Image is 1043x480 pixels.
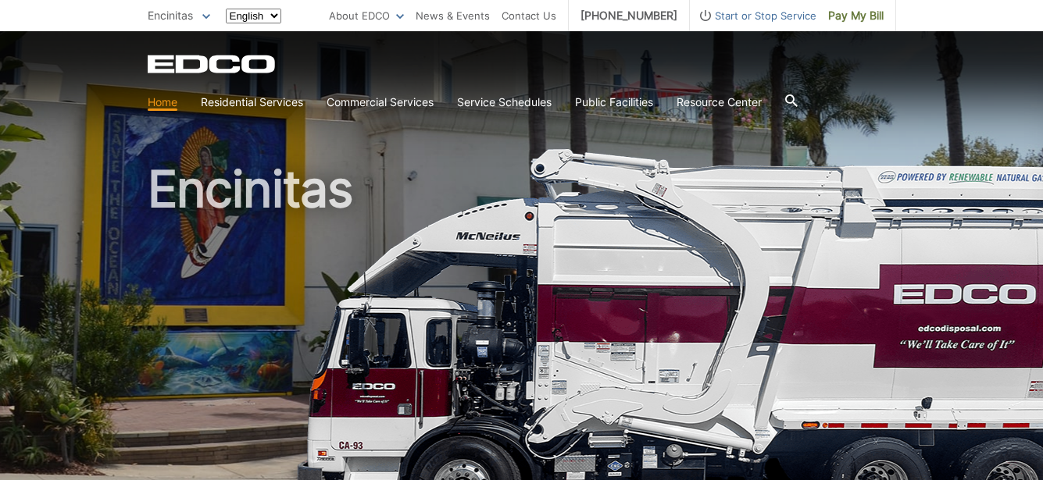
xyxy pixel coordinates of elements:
[575,94,653,111] a: Public Facilities
[329,7,404,24] a: About EDCO
[148,9,193,22] span: Encinitas
[828,7,884,24] span: Pay My Bill
[416,7,490,24] a: News & Events
[327,94,434,111] a: Commercial Services
[502,7,556,24] a: Contact Us
[457,94,552,111] a: Service Schedules
[148,55,277,73] a: EDCD logo. Return to the homepage.
[226,9,281,23] select: Select a language
[148,94,177,111] a: Home
[677,94,762,111] a: Resource Center
[201,94,303,111] a: Residential Services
